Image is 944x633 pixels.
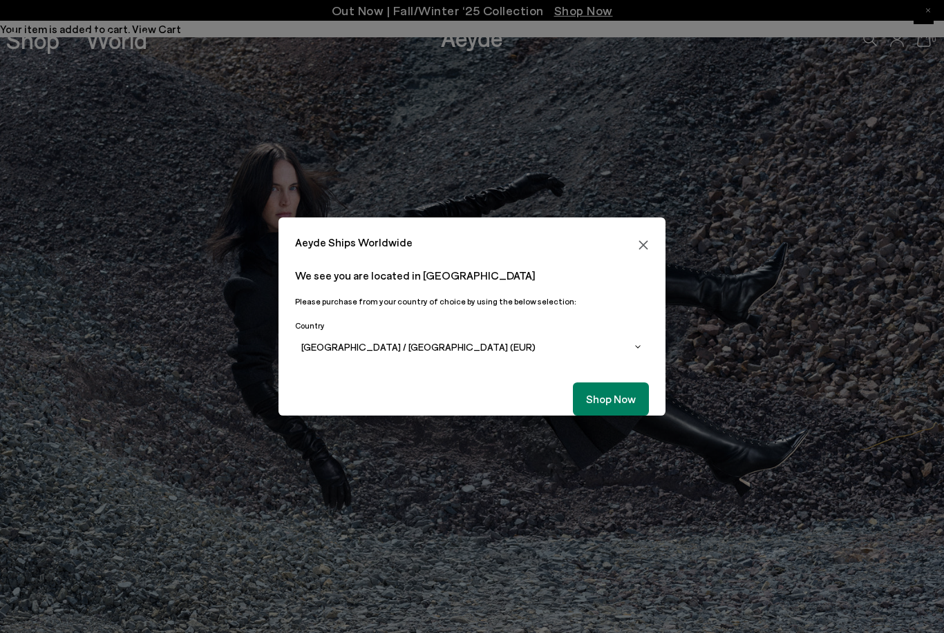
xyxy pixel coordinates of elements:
p: Please purchase from your country of choice by using the below selection: [295,295,649,308]
span: Aeyde Ships Worldwide [295,234,413,251]
span: Country [295,321,324,330]
span: [GEOGRAPHIC_DATA] / [GEOGRAPHIC_DATA] (EUR) [301,341,536,353]
p: We see you are located in [GEOGRAPHIC_DATA] [295,267,649,284]
button: Close [632,234,654,256]
button: Shop Now [573,382,649,416]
